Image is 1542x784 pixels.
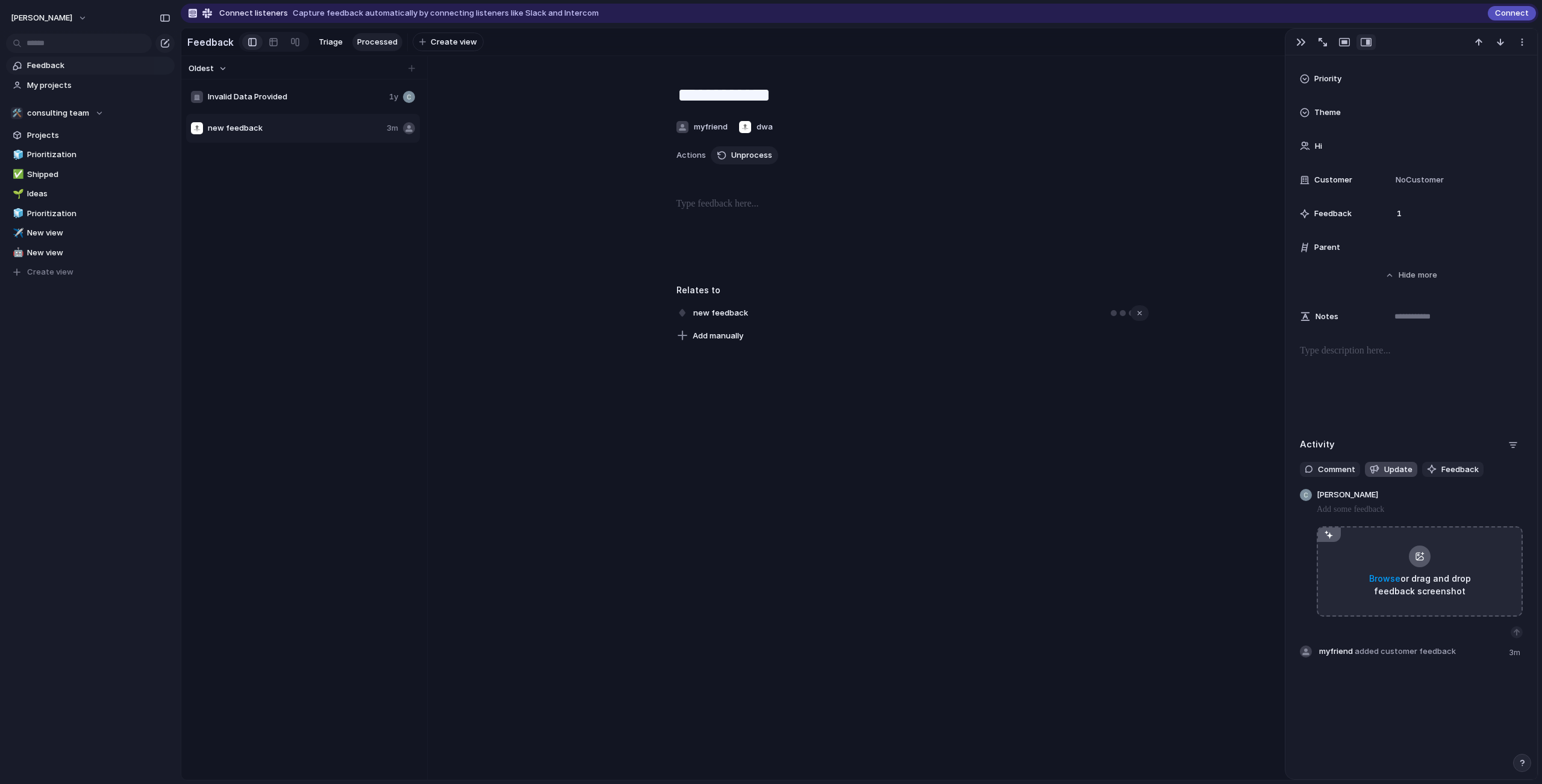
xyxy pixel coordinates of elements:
[13,148,21,162] div: 🧊
[11,208,23,220] button: 🧊
[27,107,89,119] span: consulting team
[676,149,706,161] span: Actions
[1315,140,1322,152] span: Hi
[27,227,170,239] span: New view
[6,166,175,184] a: ✅Shipped
[6,146,175,164] a: 🧊Prioritization
[27,79,170,92] span: My projects
[1314,241,1340,254] span: Parent
[1369,573,1400,583] span: Browse
[352,33,402,51] a: Processed
[27,247,170,259] span: New view
[208,122,382,134] span: new feedback
[389,91,398,103] span: 1y
[13,167,21,181] div: ✅
[208,91,384,103] span: Invalid Data Provided
[11,188,23,200] button: 🌱
[6,126,175,145] a: Projects
[1300,438,1335,452] h2: Activity
[6,224,175,242] a: ✈️New view
[13,187,21,201] div: 🌱
[1300,462,1360,478] button: Comment
[6,244,175,262] a: 🤖New view
[27,188,170,200] span: Ideas
[11,227,23,239] button: ✈️
[27,266,73,278] span: Create view
[1392,174,1444,186] span: No Customer
[13,207,21,220] div: 🧊
[27,208,170,220] span: Prioritization
[1422,462,1484,478] button: Feedback
[1392,208,1406,220] span: 1
[11,149,23,161] button: 🧊
[187,35,234,49] h2: Feedback
[1355,646,1456,656] span: added customer feedback
[27,149,170,161] span: Prioritization
[6,76,175,95] a: My projects
[187,61,229,76] button: Oldest
[1509,647,1523,659] span: 3m
[387,122,398,134] span: 3m
[6,263,175,281] button: Create view
[189,63,214,75] span: Oldest
[1314,107,1341,119] span: Theme
[1319,646,1456,658] span: myfriend
[27,129,170,142] span: Projects
[293,7,599,19] span: Capture feedback automatically by connecting listeners like Slack and Intercom
[1314,208,1352,220] span: Feedback
[757,121,773,133] span: dwa
[11,107,23,119] div: 🛠️
[1495,7,1529,19] span: Connect
[1441,464,1479,476] span: Feedback
[1318,464,1355,476] span: Comment
[676,284,1149,296] h3: Relates to
[357,36,398,48] span: Processed
[690,305,752,322] span: new feedback
[1314,73,1341,85] span: Priority
[413,33,484,52] button: Create view
[1418,269,1437,281] span: more
[711,146,778,164] button: Unprocess
[1365,462,1417,478] button: Update
[6,185,175,203] a: 🌱Ideas
[6,57,175,75] a: Feedback
[693,330,743,342] span: Add manually
[1384,464,1412,476] span: Update
[6,205,175,223] a: 🧊Prioritization
[5,8,93,28] button: [PERSON_NAME]
[314,33,348,51] a: Triage
[219,7,288,19] span: Connect listeners
[1300,264,1523,286] button: Hidemore
[13,226,21,240] div: ✈️
[1314,174,1352,186] span: Customer
[27,169,170,181] span: Shipped
[431,36,477,48] span: Create view
[11,12,72,24] span: [PERSON_NAME]
[11,169,23,181] button: ✅
[11,247,23,259] button: 🤖
[319,36,343,48] span: Triage
[1317,489,1378,502] span: [PERSON_NAME]
[694,121,728,133] span: myfriend
[1359,572,1480,597] span: or drag and drop feedback screenshot
[1316,311,1338,323] span: Notes
[27,60,170,72] span: Feedback
[6,104,175,122] button: 🛠️consulting team
[1488,6,1536,20] button: Connect
[735,117,776,137] button: dwa
[672,328,748,344] button: Add manually
[13,246,21,260] div: 🤖
[731,149,772,161] span: Unprocess
[673,117,731,137] button: myfriend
